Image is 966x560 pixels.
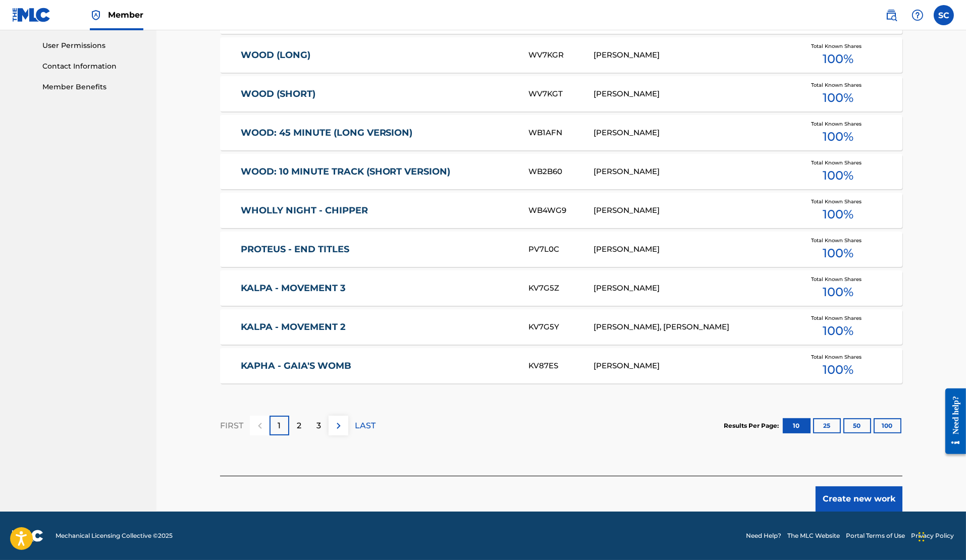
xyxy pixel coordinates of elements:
[594,360,788,372] div: [PERSON_NAME]
[594,244,788,255] div: [PERSON_NAME]
[816,486,902,512] button: Create new work
[241,283,515,294] a: KALPA - MOVEMENT 3
[241,127,515,139] a: WOOD: 45 MINUTE (LONG VERSION)
[843,418,871,433] button: 50
[907,5,928,25] div: Help
[528,321,593,333] div: KV7G5Y
[811,353,866,361] span: Total Known Shares
[813,418,841,433] button: 25
[811,159,866,166] span: Total Known Shares
[528,127,593,139] div: WB1AFN
[823,166,853,185] span: 100 %
[911,531,954,540] a: Privacy Policy
[528,360,593,372] div: KV87ES
[916,512,966,560] iframe: Chat Widget
[528,166,593,178] div: WB2B60
[333,420,345,432] img: right
[846,531,905,540] a: Portal Terms of Use
[823,205,853,223] span: 100 %
[823,283,853,301] span: 100 %
[12,530,43,542] img: logo
[724,421,781,430] p: Results Per Page:
[241,321,515,333] a: KALPA - MOVEMENT 2
[594,283,788,294] div: [PERSON_NAME]
[241,166,515,178] a: WOOD: 10 MINUTE TRACK (SHORT VERSION)
[881,5,901,25] a: Public Search
[241,49,515,61] a: WOOD (LONG)
[241,244,515,255] a: PROTEUS - END TITLES
[811,198,866,205] span: Total Known Shares
[528,283,593,294] div: KV7G5Z
[823,89,853,107] span: 100 %
[241,360,515,372] a: KAPHA - GAIA'S WOMB
[594,49,788,61] div: [PERSON_NAME]
[811,120,866,128] span: Total Known Shares
[811,275,866,283] span: Total Known Shares
[934,5,954,25] div: User Menu
[919,522,925,552] div: Drag
[823,128,853,146] span: 100 %
[42,61,144,72] a: Contact Information
[823,322,853,340] span: 100 %
[938,377,966,466] iframe: Resource Center
[297,420,301,432] p: 2
[811,237,866,244] span: Total Known Shares
[823,244,853,262] span: 100 %
[278,420,281,432] p: 1
[787,531,840,540] a: The MLC Website
[528,88,593,100] div: WV7KGT
[108,9,143,21] span: Member
[42,40,144,51] a: User Permissions
[874,418,901,433] button: 100
[241,88,515,100] a: WOOD (SHORT)
[823,361,853,379] span: 100 %
[594,88,788,100] div: [PERSON_NAME]
[594,321,788,333] div: [PERSON_NAME], [PERSON_NAME]
[911,9,924,21] img: help
[811,81,866,89] span: Total Known Shares
[594,166,788,178] div: [PERSON_NAME]
[885,9,897,21] img: search
[528,244,593,255] div: PV7L0C
[811,314,866,322] span: Total Known Shares
[823,50,853,68] span: 100 %
[56,531,173,540] span: Mechanical Licensing Collective © 2025
[746,531,781,540] a: Need Help?
[12,8,51,22] img: MLC Logo
[811,42,866,50] span: Total Known Shares
[241,205,515,216] a: WHOLLY NIGHT - CHIPPER
[316,420,321,432] p: 3
[528,205,593,216] div: WB4WG9
[355,420,375,432] p: LAST
[90,9,102,21] img: Top Rightsholder
[594,205,788,216] div: [PERSON_NAME]
[783,418,811,433] button: 10
[220,420,243,432] p: FIRST
[594,127,788,139] div: [PERSON_NAME]
[42,82,144,92] a: Member Benefits
[528,49,593,61] div: WV7KGR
